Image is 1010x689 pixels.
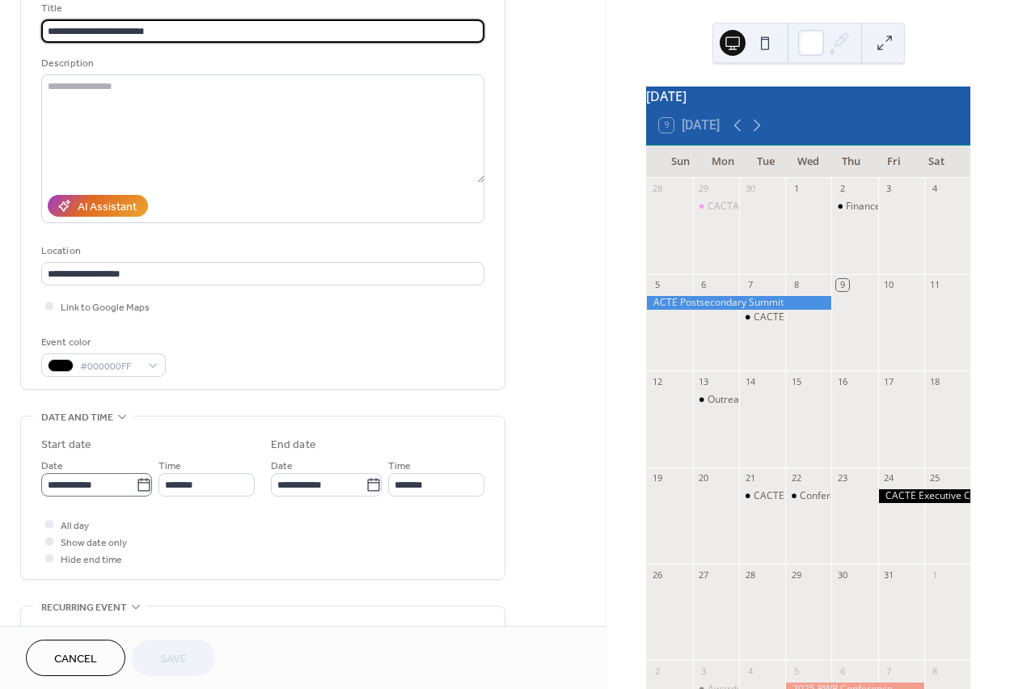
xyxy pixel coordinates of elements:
[744,472,756,484] div: 21
[48,195,148,217] button: AI Assistant
[883,183,895,195] div: 3
[61,535,127,552] span: Show date only
[790,472,802,484] div: 22
[693,393,739,407] div: Outreach Committee Meeting
[873,146,915,178] div: Fri
[158,458,181,475] span: Time
[651,183,663,195] div: 28
[698,375,710,387] div: 13
[915,146,957,178] div: Sat
[846,200,973,213] div: Finance Committee meeting
[388,458,411,475] span: Time
[929,665,941,677] div: 8
[785,489,831,503] div: Conference Planning Committee meeting
[790,183,802,195] div: 1
[651,569,663,581] div: 26
[831,200,877,213] div: Finance Committee meeting
[271,437,316,454] div: End date
[883,665,895,677] div: 7
[754,489,887,503] div: CACTE Legislative Committee
[830,146,873,178] div: Thu
[929,375,941,387] div: 18
[744,183,756,195] div: 30
[878,489,970,503] div: CACTE Executive Committee Fall Planning Retreat
[698,183,710,195] div: 29
[836,569,848,581] div: 30
[883,472,895,484] div: 24
[698,569,710,581] div: 27
[708,200,809,213] div: CACTA Board Meeting
[836,183,848,195] div: 2
[790,375,802,387] div: 15
[651,279,663,291] div: 5
[929,569,941,581] div: 1
[26,640,125,676] button: Cancel
[929,279,941,291] div: 11
[646,87,970,106] div: [DATE]
[693,200,739,213] div: CACTA Board Meeting
[744,279,756,291] div: 7
[651,472,663,484] div: 19
[41,334,163,351] div: Event color
[790,569,802,581] div: 29
[883,569,895,581] div: 31
[41,55,481,72] div: Description
[790,665,802,677] div: 5
[745,146,788,178] div: Tue
[744,569,756,581] div: 28
[646,296,831,310] div: ACTE Postsecondary Summit
[41,437,91,454] div: Start date
[698,665,710,677] div: 3
[744,665,756,677] div: 4
[41,409,113,426] span: Date and time
[702,146,745,178] div: Mon
[744,375,756,387] div: 14
[651,375,663,387] div: 12
[800,489,986,503] div: Conference Planning Committee meeting
[790,279,802,291] div: 8
[61,299,150,316] span: Link to Google Maps
[708,393,842,407] div: Outreach Committee Meeting
[787,146,830,178] div: Wed
[929,472,941,484] div: 25
[61,518,89,535] span: All day
[698,472,710,484] div: 20
[61,552,122,569] span: Hide end time
[836,665,848,677] div: 6
[836,472,848,484] div: 23
[883,279,895,291] div: 10
[651,665,663,677] div: 2
[41,458,63,475] span: Date
[739,311,785,324] div: CACTE Legislative Committee Meeting
[739,489,785,503] div: CACTE Legislative Committee
[754,311,927,324] div: CACTE Legislative Committee Meeting
[41,599,127,616] span: Recurring event
[78,199,137,216] div: AI Assistant
[698,279,710,291] div: 6
[883,375,895,387] div: 17
[659,146,702,178] div: Sun
[41,243,481,260] div: Location
[929,183,941,195] div: 4
[836,279,848,291] div: 9
[80,358,140,375] span: #000000FF
[836,375,848,387] div: 16
[271,458,293,475] span: Date
[54,651,97,668] span: Cancel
